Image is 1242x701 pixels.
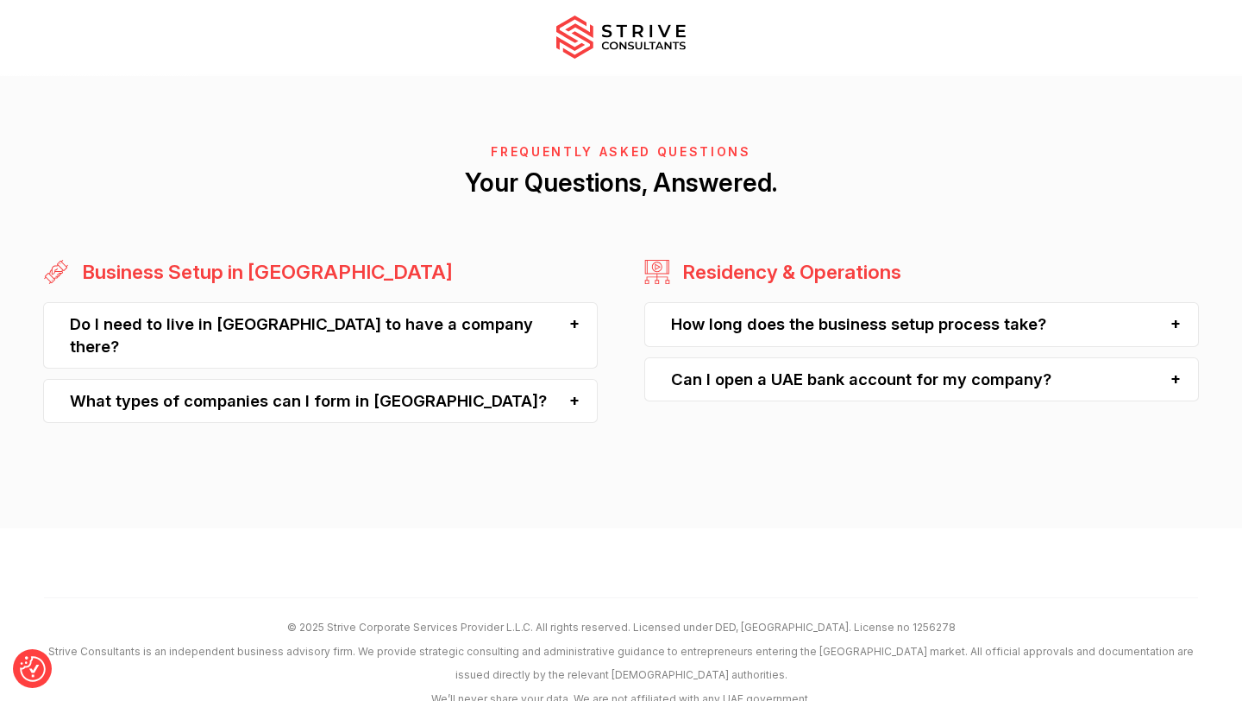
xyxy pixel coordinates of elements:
h3: Business Setup in [GEOGRAPHIC_DATA] [73,259,453,286]
p: Strive Consultants is an independent business advisory firm. We provide strategic consulting and ... [44,640,1198,687]
div: How long does the business setup process take? [644,302,1199,346]
div: Do I need to live in [GEOGRAPHIC_DATA] to have a company there? [43,302,598,369]
img: Revisit consent button [20,656,46,682]
img: main-logo.svg [556,16,686,59]
div: What types of companies can I form in [GEOGRAPHIC_DATA]? [43,379,598,423]
h3: Residency & Operations [674,259,901,286]
p: © 2025 Strive Corporate Services Provider L.L.C. All rights reserved. Licensed under DED, [GEOGRA... [44,616,1198,639]
button: Consent Preferences [20,656,46,682]
div: Can I open a UAE bank account for my company? [644,357,1199,401]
